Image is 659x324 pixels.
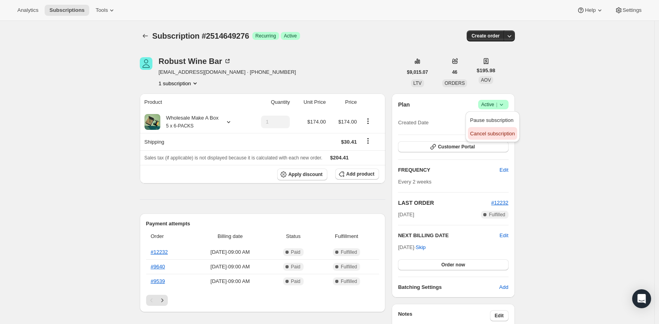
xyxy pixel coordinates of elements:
[151,264,165,270] a: #9640
[398,283,499,291] h6: Batching Settings
[452,69,457,75] span: 46
[192,277,268,285] span: [DATE] · 09:00 AM
[45,5,89,16] button: Subscriptions
[151,249,168,255] a: #12232
[398,232,499,240] h2: NEXT BILLING DATE
[411,241,430,254] button: Skip
[413,81,422,86] span: LTV
[398,244,426,250] span: [DATE] ·
[445,81,465,86] span: ORDERS
[467,30,504,41] button: Create order
[145,114,160,130] img: product img
[192,248,268,256] span: [DATE] · 09:00 AM
[362,117,374,125] button: Product actions
[160,114,219,130] div: Wholesale Make A Box
[495,164,513,176] button: Edit
[291,264,300,270] span: Paid
[632,289,651,308] div: Open Intercom Messenger
[192,263,268,271] span: [DATE] · 09:00 AM
[398,166,499,174] h2: FREQUENCY
[341,278,357,285] span: Fulfilled
[398,310,490,321] h3: Notes
[145,155,323,161] span: Sales tax (if applicable) is not displayed because it is calculated with each new order.
[495,313,504,319] span: Edit
[470,131,515,137] span: Cancel subscription
[438,144,475,150] span: Customer Portal
[362,137,374,145] button: Shipping actions
[146,228,190,245] th: Order
[623,7,642,13] span: Settings
[338,119,357,125] span: $174.00
[341,139,357,145] span: $30.41
[468,114,517,126] button: Pause subscription
[346,171,374,177] span: Add product
[572,5,608,16] button: Help
[292,94,328,111] th: Unit Price
[585,7,595,13] span: Help
[291,278,300,285] span: Paid
[468,127,517,140] button: Cancel subscription
[499,166,508,174] span: Edit
[159,57,232,65] div: Robust Wine Bar
[489,212,505,218] span: Fulfilled
[496,101,497,108] span: |
[398,179,432,185] span: Every 2 weeks
[330,155,349,161] span: $204.41
[17,7,38,13] span: Analytics
[481,101,505,109] span: Active
[96,7,108,13] span: Tools
[288,171,323,178] span: Apply discount
[277,169,327,180] button: Apply discount
[140,94,248,111] th: Product
[157,295,168,306] button: Next
[284,33,297,39] span: Active
[490,310,509,321] button: Edit
[402,67,433,78] button: $9,015.07
[291,249,300,255] span: Paid
[159,68,296,76] span: [EMAIL_ADDRESS][DOMAIN_NAME] · [PHONE_NUMBER]
[159,79,199,87] button: Product actions
[166,123,194,129] small: 5 x 6-PACKS
[481,77,491,83] span: AOV
[151,278,165,284] a: #9539
[49,7,84,13] span: Subscriptions
[272,232,314,240] span: Status
[146,220,379,228] h2: Payment attempts
[341,249,357,255] span: Fulfilled
[499,232,508,240] button: Edit
[470,117,514,123] span: Pause subscription
[328,94,359,111] th: Price
[140,57,152,70] span: Robust Wine Bar
[447,67,462,78] button: 46
[499,283,508,291] span: Add
[398,141,508,152] button: Customer Portal
[146,295,379,306] nav: Pagination
[248,94,292,111] th: Quantity
[341,264,357,270] span: Fulfilled
[398,211,414,219] span: [DATE]
[471,33,499,39] span: Create order
[192,232,268,240] span: Billing date
[441,262,465,268] span: Order now
[477,67,495,75] span: $195.98
[398,101,410,109] h2: Plan
[13,5,43,16] button: Analytics
[398,259,508,270] button: Order now
[255,33,276,39] span: Recurring
[416,243,426,251] span: Skip
[335,169,379,180] button: Add product
[610,5,646,16] button: Settings
[398,199,491,207] h2: LAST ORDER
[140,30,151,41] button: Subscriptions
[319,232,374,240] span: Fulfillment
[491,199,508,207] button: #12232
[407,69,428,75] span: $9,015.07
[307,119,326,125] span: $174.00
[91,5,120,16] button: Tools
[491,200,508,206] a: #12232
[140,133,248,150] th: Shipping
[398,119,428,127] span: Created Date
[494,281,513,294] button: Add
